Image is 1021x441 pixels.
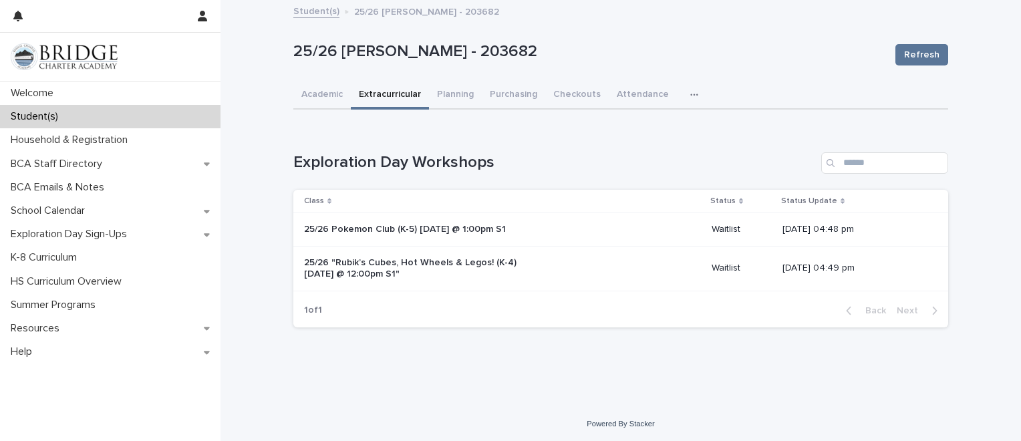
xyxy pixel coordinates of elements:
img: V1C1m3IdTEidaUdm9Hs0 [11,43,118,70]
p: 25/26 Pokemon Club (K-5) [DATE] @ 1:00pm S1 [304,224,527,235]
p: HS Curriculum Overview [5,275,132,288]
button: Purchasing [482,82,545,110]
p: 25/26 [PERSON_NAME] - 203682 [293,42,885,61]
p: 1 of 1 [293,294,333,327]
p: Status [710,194,736,208]
tr: 25/26 Pokemon Club (K-5) [DATE] @ 1:00pm S1Waitlist[DATE] 04:48 pm [293,213,948,247]
p: Class [304,194,324,208]
p: [DATE] 04:48 pm [782,224,927,235]
p: Waitlist [712,263,772,274]
button: Academic [293,82,351,110]
button: Extracurricular [351,82,429,110]
p: Status Update [781,194,837,208]
p: Help [5,345,43,358]
p: Exploration Day Sign-Ups [5,228,138,241]
p: 25/26 "Rubik’s Cubes, Hot Wheels & Legos! (K-4) [DATE] @ 12:00pm S1" [304,257,527,280]
tr: 25/26 "Rubik’s Cubes, Hot Wheels & Legos! (K-4) [DATE] @ 12:00pm S1"Waitlist[DATE] 04:49 pm [293,246,948,291]
p: Resources [5,322,70,335]
button: Next [891,305,948,317]
a: Student(s) [293,3,339,18]
p: Household & Registration [5,134,138,146]
h1: Exploration Day Workshops [293,153,816,172]
a: Powered By Stacker [587,420,654,428]
span: Refresh [904,48,939,61]
p: [DATE] 04:49 pm [782,263,927,274]
span: Next [897,306,926,315]
p: Summer Programs [5,299,106,311]
p: BCA Staff Directory [5,158,113,170]
button: Attendance [609,82,677,110]
button: Planning [429,82,482,110]
span: Back [857,306,886,315]
p: Waitlist [712,224,772,235]
p: K-8 Curriculum [5,251,88,264]
p: School Calendar [5,204,96,217]
p: 25/26 [PERSON_NAME] - 203682 [354,3,499,18]
button: Checkouts [545,82,609,110]
button: Refresh [895,44,948,65]
button: Back [835,305,891,317]
p: Welcome [5,87,64,100]
input: Search [821,152,948,174]
p: Student(s) [5,110,69,123]
p: BCA Emails & Notes [5,181,115,194]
